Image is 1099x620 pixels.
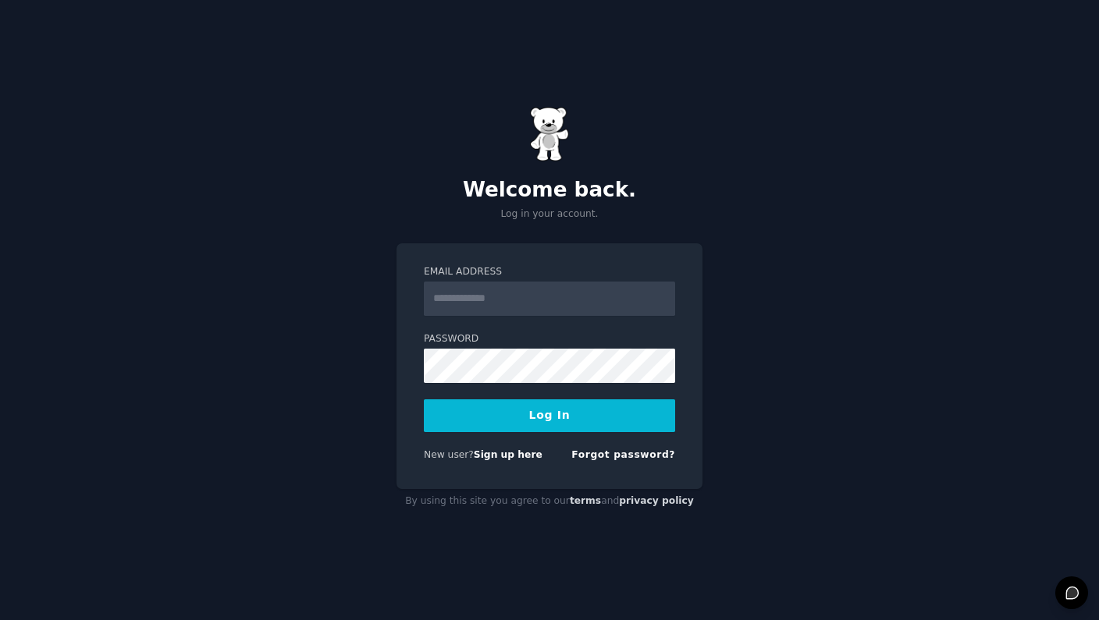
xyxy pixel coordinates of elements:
[530,107,569,161] img: Gummy Bear
[397,207,702,221] p: Log in your account.
[570,495,601,506] a: terms
[424,332,675,346] label: Password
[424,449,474,460] span: New user?
[424,265,675,279] label: Email Address
[424,399,675,432] button: Log In
[397,489,702,514] div: By using this site you agree to our and
[474,449,542,460] a: Sign up here
[397,178,702,203] h2: Welcome back.
[571,449,675,460] a: Forgot password?
[619,495,694,506] a: privacy policy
